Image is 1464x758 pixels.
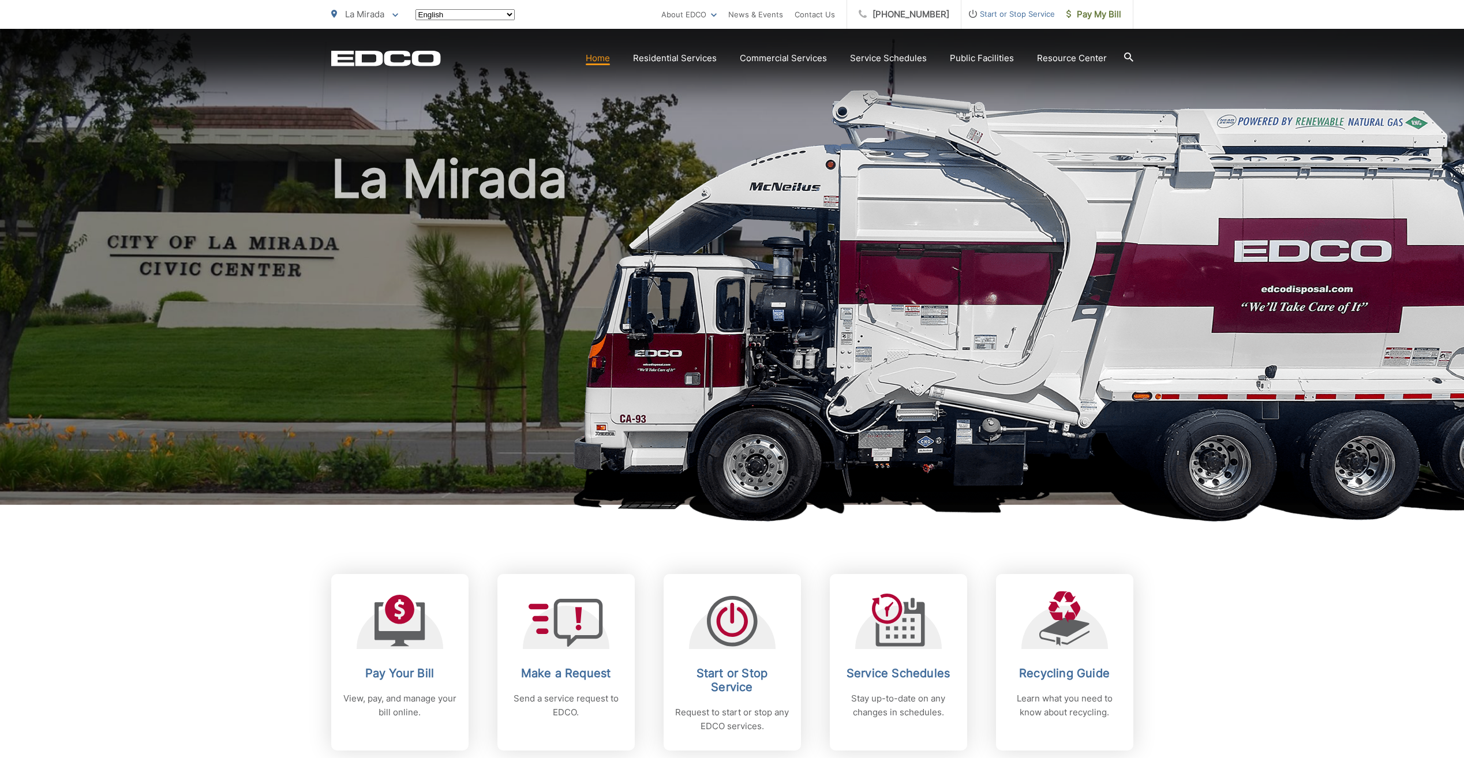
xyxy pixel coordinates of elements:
[345,9,384,20] span: La Mirada
[331,50,441,66] a: EDCD logo. Return to the homepage.
[343,692,457,719] p: View, pay, and manage your bill online.
[586,51,610,65] a: Home
[1008,692,1122,719] p: Learn what you need to know about recycling.
[497,574,635,751] a: Make a Request Send a service request to EDCO.
[1037,51,1107,65] a: Resource Center
[661,7,717,21] a: About EDCO
[1008,666,1122,680] h2: Recycling Guide
[728,7,783,21] a: News & Events
[331,150,1133,515] h1: La Mirada
[850,51,927,65] a: Service Schedules
[331,574,469,751] a: Pay Your Bill View, pay, and manage your bill online.
[633,51,717,65] a: Residential Services
[950,51,1014,65] a: Public Facilities
[509,692,623,719] p: Send a service request to EDCO.
[1066,7,1121,21] span: Pay My Bill
[841,692,956,719] p: Stay up-to-date on any changes in schedules.
[675,666,789,694] h2: Start or Stop Service
[841,666,956,680] h2: Service Schedules
[415,9,515,20] select: Select a language
[996,574,1133,751] a: Recycling Guide Learn what you need to know about recycling.
[795,7,835,21] a: Contact Us
[830,574,967,751] a: Service Schedules Stay up-to-date on any changes in schedules.
[509,666,623,680] h2: Make a Request
[343,666,457,680] h2: Pay Your Bill
[675,706,789,733] p: Request to start or stop any EDCO services.
[740,51,827,65] a: Commercial Services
